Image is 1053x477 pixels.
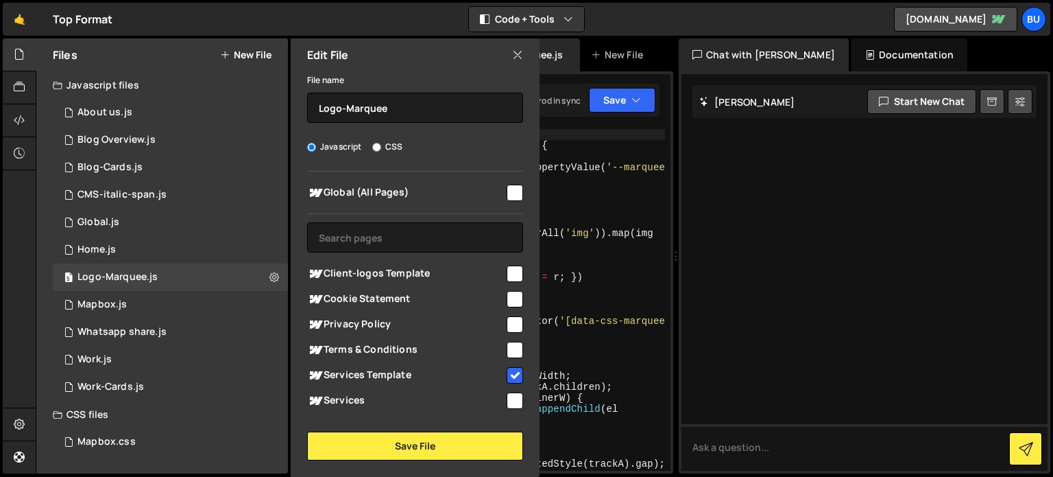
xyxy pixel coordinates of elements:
h2: Files [53,47,77,62]
div: Javascript files [36,71,288,99]
span: Terms & Conditions [307,342,505,358]
input: CSS [372,143,381,152]
a: 🤙 [3,3,36,36]
button: Code + Tools [469,7,584,32]
span: Cookie Statement [307,291,505,307]
a: Bu [1021,7,1046,32]
div: Whatsapp share.js [77,326,167,338]
div: About us.js [77,106,132,119]
div: 14645/38005.js [53,373,288,401]
div: New File [591,48,649,62]
div: Blog Overview.js [77,134,156,146]
button: Start new chat [867,89,976,114]
a: [DOMAIN_NAME] [894,7,1017,32]
div: 14645/38111.js [53,154,288,181]
div: CSS files [36,401,288,428]
input: Name [307,93,523,123]
div: 14645/38129.js [53,126,288,154]
div: 14645/37937.js [53,236,288,264]
div: 14645/38001.js [53,209,288,236]
span: Client-logos Template [307,266,505,282]
h2: [PERSON_NAME] [699,95,795,108]
span: Services [307,393,505,409]
div: 14645/38848.js [53,291,288,318]
span: Global (All Pages) [307,185,505,201]
div: 14645/38759.js [53,99,288,126]
label: Javascript [307,140,362,154]
div: Mapbox.js [77,299,127,311]
div: Blog-Cards.js [77,161,143,174]
div: Mapbox.css [77,436,136,448]
label: CSS [372,140,402,154]
span: 5 [64,273,73,284]
div: CMS-italic-span.js [77,189,167,201]
div: Global.js [77,216,119,229]
div: Documentation [851,38,967,71]
div: 14645/38849.css [53,428,288,456]
div: 14645/38173.js [53,318,288,346]
h2: Edit File [307,47,348,62]
button: New File [220,49,271,60]
button: Save File [307,432,523,461]
div: 14645/38025.js [53,346,288,373]
input: Javascript [307,143,316,152]
input: Search pages [307,222,523,253]
div: Home.js [77,244,116,256]
div: 14645/38000.js [53,264,288,291]
label: File name [307,73,344,87]
div: Work.js [77,353,112,366]
div: Chat with [PERSON_NAME] [679,38,849,71]
button: Save [589,88,655,113]
div: 14645/38428.js [53,181,288,209]
span: Privacy Policy [307,316,505,333]
div: Top Format [53,11,113,27]
span: Services Template [307,367,505,384]
div: Work-Cards.js [77,381,144,393]
div: Logo-Marquee.js [77,271,158,283]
